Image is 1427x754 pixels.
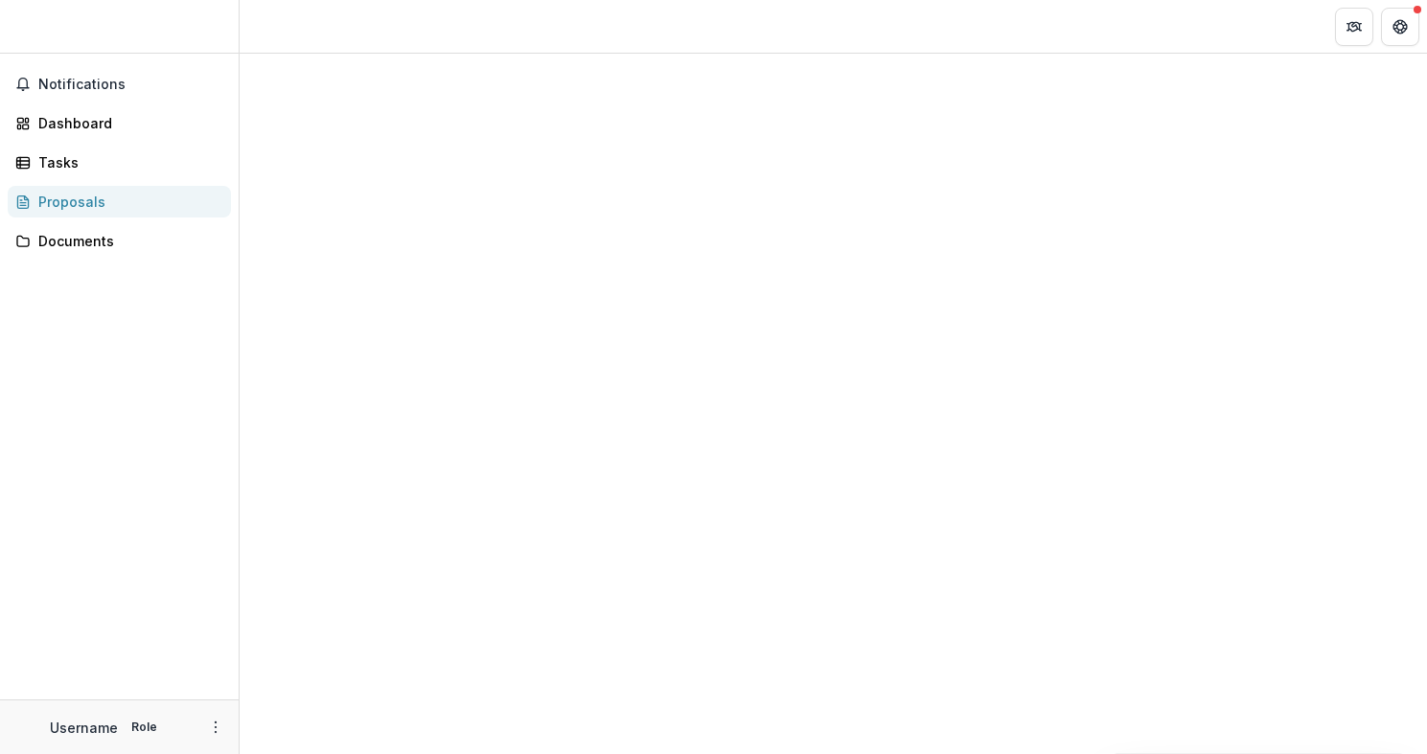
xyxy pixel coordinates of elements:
a: Proposals [8,186,231,217]
button: Get Help [1381,8,1419,46]
div: Dashboard [38,113,216,133]
p: Username [50,718,118,738]
button: More [204,716,227,739]
button: Partners [1335,8,1373,46]
a: Dashboard [8,107,231,139]
p: Role [126,719,163,736]
span: Notifications [38,77,223,93]
div: Proposals [38,192,216,212]
button: Notifications [8,69,231,100]
a: Documents [8,225,231,257]
div: Tasks [38,152,216,172]
div: Documents [38,231,216,251]
a: Tasks [8,147,231,178]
